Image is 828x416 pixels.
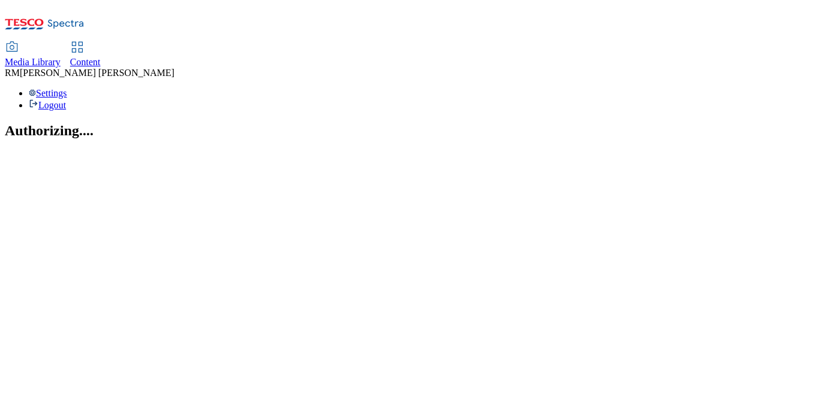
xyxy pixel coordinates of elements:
[20,68,174,78] span: [PERSON_NAME] [PERSON_NAME]
[70,42,101,68] a: Content
[5,57,61,67] span: Media Library
[5,68,20,78] span: RM
[29,88,67,98] a: Settings
[70,57,101,67] span: Content
[5,123,823,139] h2: Authorizing....
[29,100,66,110] a: Logout
[5,42,61,68] a: Media Library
